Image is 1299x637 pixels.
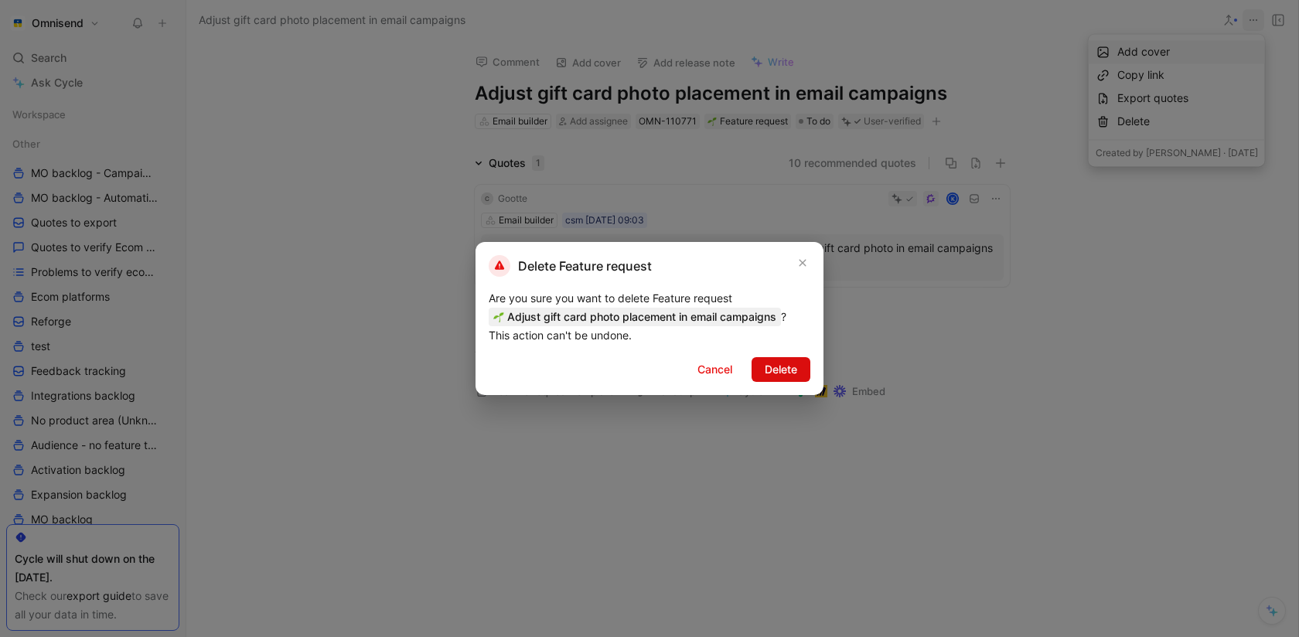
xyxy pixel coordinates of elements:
span: Adjust gift card photo placement in email campaigns [489,308,781,326]
button: Cancel [684,357,745,382]
h2: Delete Feature request [489,255,652,277]
div: Are you sure you want to delete Feature request ? This action can't be undone. [489,289,810,345]
button: Delete [752,357,810,382]
span: Cancel [697,360,732,379]
span: Delete [765,360,797,379]
img: 🌱 [493,312,504,322]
